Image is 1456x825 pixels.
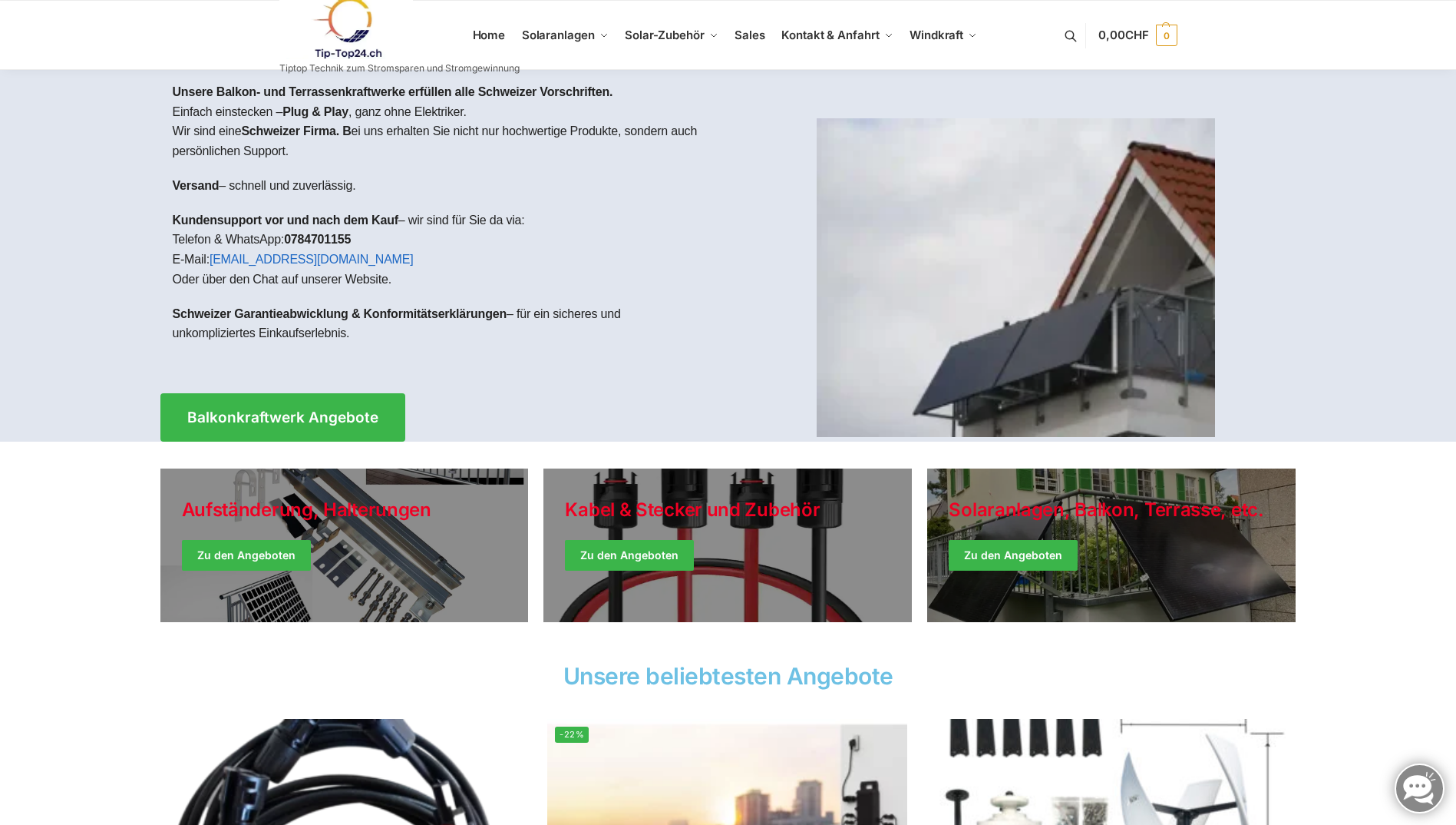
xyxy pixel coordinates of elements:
p: – schnell und zuverlässig. [173,176,716,196]
a: Windkraft [903,1,984,70]
p: Wir sind eine ei uns erhalten Sie nicht nur hochwertige Produkte, sondern auch persönlichen Support. [173,121,716,161]
p: – für ein sicheres und unkompliziertes Einkaufserlebnis. [173,304,716,343]
a: Balkonkraftwerk Angebote [160,393,405,442]
a: Solar-Zubehör [619,1,725,70]
a: 0,00CHF 0 [1098,12,1177,58]
strong: Unsere Balkon- und Terrassenkraftwerke erfüllen alle Schweizer Vorschriften. [173,85,613,98]
div: Einfach einstecken – , ganz ohne Elektriker. [160,70,728,370]
p: – wir sind für Sie da via: Telefon & WhatsApp: E-Mail: Oder über den Chat auf unserer Website. [173,210,716,289]
span: Solaranlagen [522,28,595,42]
a: Holiday Style [543,469,912,622]
strong: Kundensupport vor und nach dem Kauf [173,214,398,227]
strong: Versand [173,179,220,192]
strong: Schweizer Firma. B [241,124,351,137]
span: Balkonkraftwerk Angebote [187,410,378,425]
span: Windkraft [910,28,963,42]
p: Tiptop Technik zum Stromsparen und Stromgewinnung [279,64,520,73]
span: CHF [1125,28,1149,42]
h2: Unsere beliebtesten Angebote [160,664,1296,687]
a: [EMAIL_ADDRESS][DOMAIN_NAME] [210,253,414,266]
a: Kontakt & Anfahrt [775,1,900,70]
span: Sales [735,28,765,42]
strong: 0784701155 [284,233,351,246]
img: Home 1 [817,118,1215,437]
a: Holiday Style [160,469,529,622]
span: 0,00 [1098,28,1148,42]
span: 0 [1156,25,1177,46]
span: Kontakt & Anfahrt [781,28,879,42]
a: Sales [728,1,771,70]
span: Solar-Zubehör [625,28,705,42]
strong: Schweizer Garantieabwicklung & Konformitätserklärungen [173,307,507,320]
a: Solaranlagen [515,1,614,70]
strong: Plug & Play [282,105,348,118]
a: Winter Jackets [927,469,1296,622]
